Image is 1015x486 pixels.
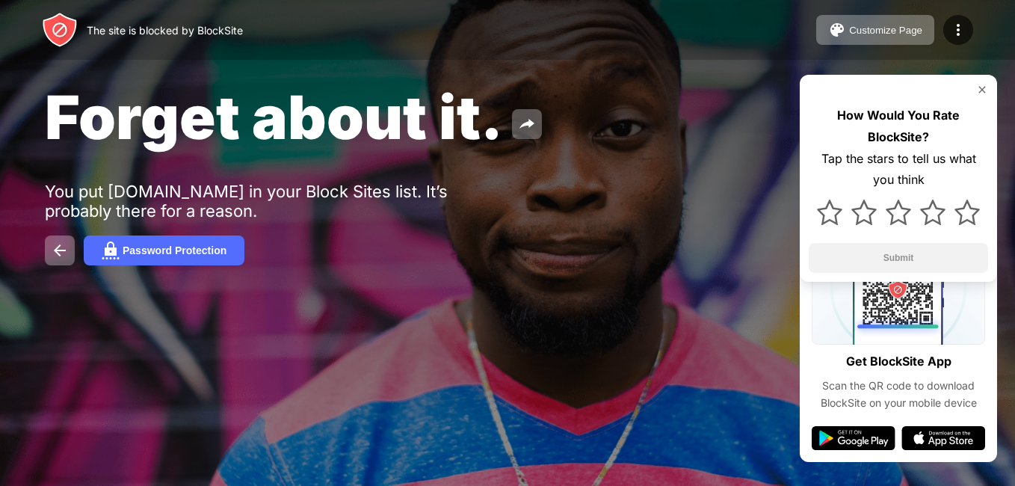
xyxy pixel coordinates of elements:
div: You put [DOMAIN_NAME] in your Block Sites list. It’s probably there for a reason. [45,182,507,221]
img: menu-icon.svg [949,21,967,39]
div: Password Protection [123,244,226,256]
div: How Would You Rate BlockSite? [809,105,988,148]
img: star.svg [886,200,911,225]
img: google-play.svg [812,426,895,450]
div: Scan the QR code to download BlockSite on your mobile device [812,378,985,411]
img: star.svg [817,200,842,225]
img: pallet.svg [828,21,846,39]
div: Customize Page [849,25,922,36]
button: Password Protection [84,236,244,265]
img: rate-us-close.svg [976,84,988,96]
img: star.svg [851,200,877,225]
img: header-logo.svg [42,12,78,48]
img: share.svg [518,115,536,133]
div: Get BlockSite App [846,351,951,372]
img: password.svg [102,242,120,259]
button: Customize Page [816,15,934,45]
img: star.svg [920,200,945,225]
button: Submit [809,243,988,273]
span: Forget about it. [45,81,503,153]
img: star.svg [954,200,980,225]
img: back.svg [51,242,69,259]
img: app-store.svg [901,426,985,450]
div: The site is blocked by BlockSite [87,24,243,37]
div: Tap the stars to tell us what you think [809,148,988,191]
